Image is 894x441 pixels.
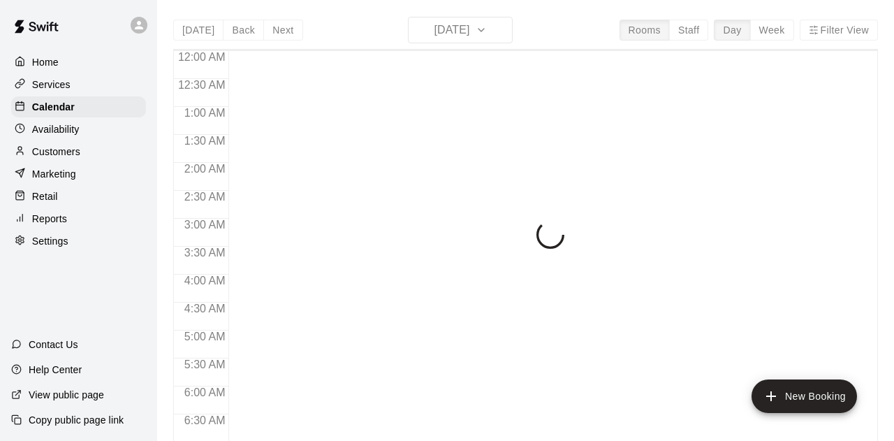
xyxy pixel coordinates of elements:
[11,164,146,185] a: Marketing
[32,234,68,248] p: Settings
[29,388,104,402] p: View public page
[11,96,146,117] a: Calendar
[181,331,229,342] span: 5:00 AM
[29,338,78,352] p: Contact Us
[11,52,146,73] a: Home
[32,122,80,136] p: Availability
[181,247,229,259] span: 3:30 AM
[181,303,229,315] span: 4:30 AM
[175,51,229,63] span: 12:00 AM
[181,191,229,203] span: 2:30 AM
[11,231,146,252] a: Settings
[181,359,229,370] span: 5:30 AM
[181,386,229,398] span: 6:00 AM
[32,100,75,114] p: Calendar
[181,414,229,426] span: 6:30 AM
[181,163,229,175] span: 2:00 AM
[175,79,229,91] span: 12:30 AM
[32,145,80,159] p: Customers
[11,208,146,229] a: Reports
[11,119,146,140] a: Availability
[32,78,71,92] p: Services
[32,189,58,203] p: Retail
[752,379,857,413] button: add
[11,186,146,207] a: Retail
[181,275,229,287] span: 4:00 AM
[32,55,59,69] p: Home
[181,107,229,119] span: 1:00 AM
[181,135,229,147] span: 1:30 AM
[29,413,124,427] p: Copy public page link
[11,74,146,95] a: Services
[29,363,82,377] p: Help Center
[181,219,229,231] span: 3:00 AM
[32,167,76,181] p: Marketing
[32,212,67,226] p: Reports
[11,141,146,162] a: Customers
